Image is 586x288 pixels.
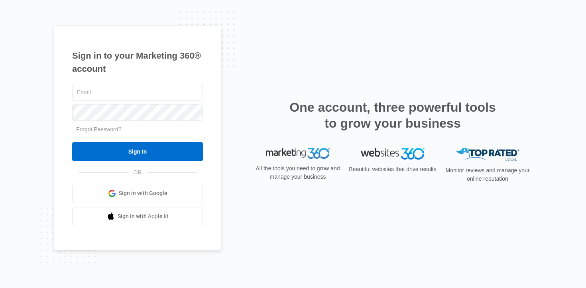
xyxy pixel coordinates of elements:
[72,184,203,203] a: Sign in with Google
[128,168,147,177] span: OR
[76,126,122,132] a: Forgot Password?
[266,148,330,159] img: Marketing 360
[348,165,437,174] p: Beautiful websites that drive results
[72,84,203,101] input: Email
[287,99,498,131] h2: One account, three powerful tools to grow your business
[72,207,203,226] a: Sign in with Apple Id
[361,148,425,160] img: Websites 360
[118,212,169,221] span: Sign in with Apple Id
[443,166,532,183] p: Monitor reviews and manage your online reputation
[72,49,203,75] h1: Sign in to your Marketing 360® account
[456,148,519,161] img: Top Rated Local
[72,142,203,161] input: Sign In
[119,189,167,197] span: Sign in with Google
[253,164,342,181] p: All the tools you need to grow and manage your business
